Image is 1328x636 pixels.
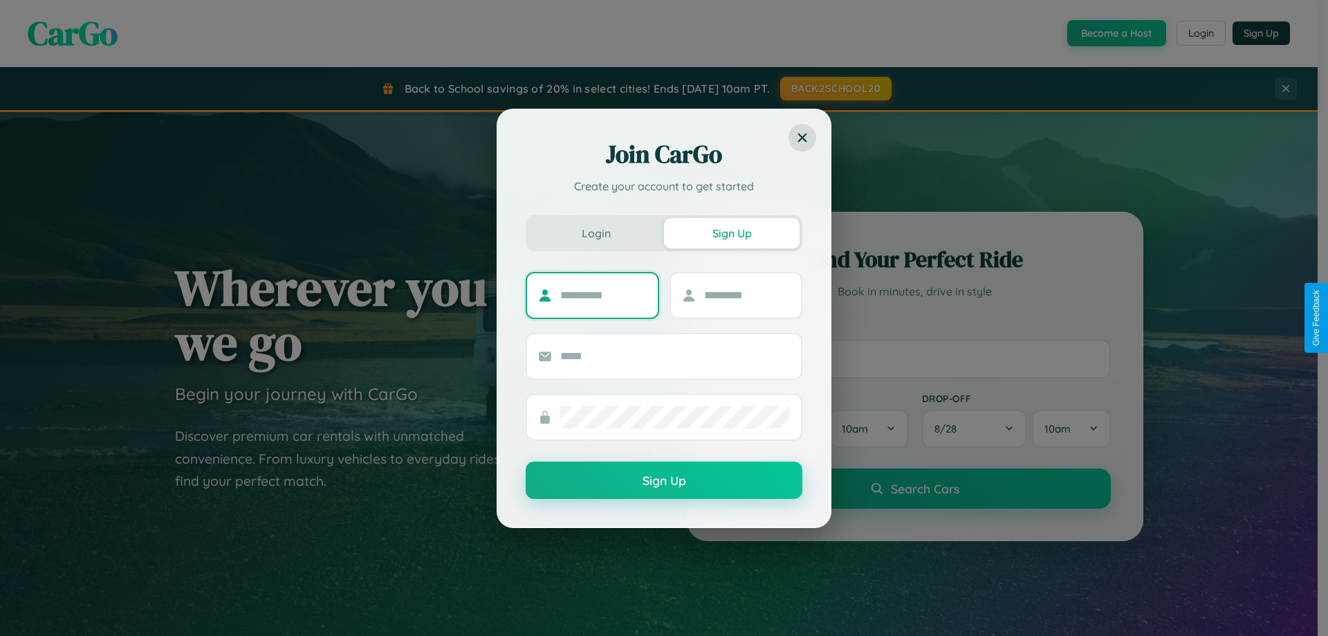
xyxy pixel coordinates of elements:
[526,462,802,499] button: Sign Up
[526,138,802,171] h2: Join CarGo
[528,218,664,248] button: Login
[664,218,800,248] button: Sign Up
[526,178,802,194] p: Create your account to get started
[1311,290,1321,346] div: Give Feedback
